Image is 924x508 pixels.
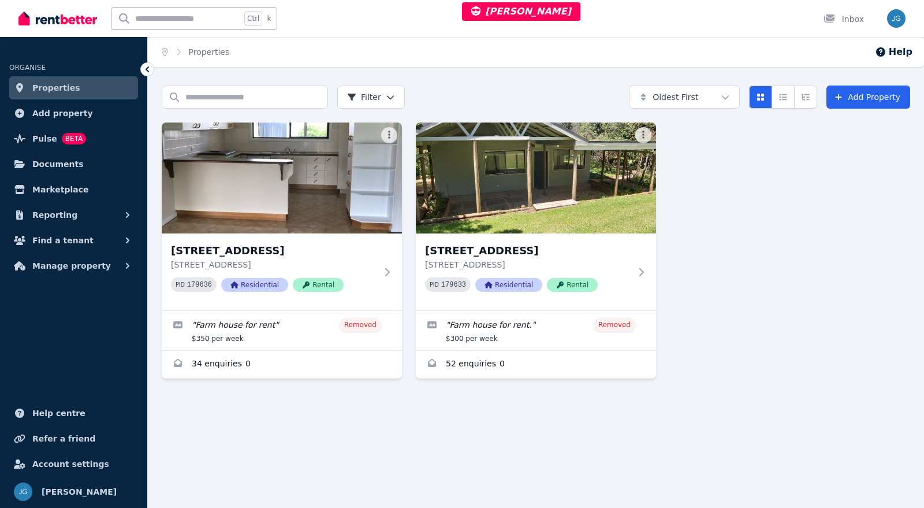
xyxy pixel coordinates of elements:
img: 128 Cudgel Road, Yanco [416,123,656,233]
div: Inbox [824,13,864,25]
a: Properties [9,76,138,99]
span: Residential [221,278,288,292]
span: Documents [32,157,84,171]
button: Reporting [9,203,138,227]
img: RentBetter [18,10,97,27]
a: Refer a friend [9,427,138,450]
span: Manage property [32,259,111,273]
button: Oldest First [629,86,740,109]
span: Add property [32,106,93,120]
span: Filter [347,91,381,103]
a: Help centre [9,402,138,425]
span: [PERSON_NAME] [42,485,117,499]
button: Help [875,45,912,59]
span: Pulse [32,132,57,146]
a: 128 Cudgel Road, Yanco[STREET_ADDRESS][STREET_ADDRESS]PID 179633ResidentialRental [416,123,656,310]
button: More options [381,127,397,143]
a: Add property [9,102,138,125]
a: Marketplace [9,178,138,201]
img: Jeremy Goldschmidt [14,483,32,501]
code: 179636 [187,281,212,289]
span: Reporting [32,208,77,222]
button: Compact list view [772,86,795,109]
button: More options [635,127,651,143]
span: Rental [547,278,598,292]
h3: [STREET_ADDRESS] [171,243,377,259]
a: Documents [9,153,138,176]
nav: Breadcrumb [148,37,243,67]
a: Edit listing: Farm house for rent. [416,311,656,350]
button: Expanded list view [794,86,817,109]
span: [PERSON_NAME] [471,6,571,17]
code: 179633 [441,281,466,289]
div: View options [749,86,817,109]
a: Edit listing: Farm house for rent [162,311,402,350]
h3: [STREET_ADDRESS] [425,243,631,259]
span: Residential [475,278,542,292]
button: Filter [337,86,405,109]
img: 144 Cudgel Road, Yanco [162,123,402,233]
span: BETA [62,133,86,144]
span: Rental [293,278,344,292]
button: Card view [749,86,772,109]
a: Enquiries for 128 Cudgel Road, Yanco [416,351,656,379]
button: Manage property [9,254,138,277]
a: Account settings [9,453,138,476]
span: Ctrl [244,11,262,26]
img: Jeremy Goldschmidt [887,9,906,28]
a: Add Property [826,86,910,109]
button: Find a tenant [9,229,138,252]
span: k [267,14,271,23]
span: ORGANISE [9,64,46,72]
small: PID [430,281,439,288]
span: Help centre [32,406,85,420]
span: Oldest First [653,91,698,103]
p: [STREET_ADDRESS] [425,259,631,270]
a: PulseBETA [9,127,138,150]
a: Enquiries for 144 Cudgel Road, Yanco [162,351,402,379]
span: Account settings [32,457,109,471]
small: PID [176,281,185,288]
a: 144 Cudgel Road, Yanco[STREET_ADDRESS][STREET_ADDRESS]PID 179636ResidentialRental [162,123,402,310]
a: Properties [189,47,230,57]
span: Refer a friend [32,432,95,446]
span: Marketplace [32,183,88,196]
span: Properties [32,81,80,95]
span: Find a tenant [32,233,94,247]
p: [STREET_ADDRESS] [171,259,377,270]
